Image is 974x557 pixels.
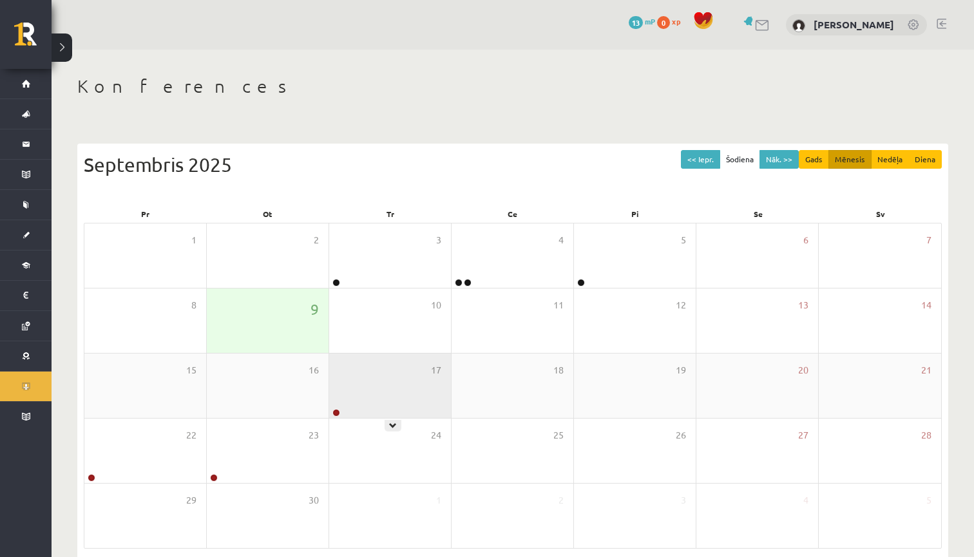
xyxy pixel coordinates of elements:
span: xp [672,16,680,26]
span: 4 [803,493,808,507]
span: 19 [676,363,686,377]
div: Septembris 2025 [84,150,942,179]
span: 22 [186,428,196,442]
span: 25 [553,428,564,442]
span: 6 [803,233,808,247]
div: Ce [452,205,574,223]
button: Mēnesis [828,150,872,169]
span: 8 [191,298,196,312]
div: Ot [206,205,329,223]
button: Diena [908,150,942,169]
h1: Konferences [77,75,948,97]
button: << Iepr. [681,150,720,169]
span: 10 [431,298,441,312]
img: Nataļja Novikova [792,19,805,32]
span: 14 [921,298,931,312]
span: 20 [798,363,808,377]
span: 2 [314,233,319,247]
span: 1 [191,233,196,247]
a: Rīgas 1. Tālmācības vidusskola [14,23,52,55]
div: Se [696,205,819,223]
span: 3 [436,233,441,247]
span: 1 [436,493,441,507]
span: mP [645,16,655,26]
a: [PERSON_NAME] [814,18,894,31]
span: 13 [798,298,808,312]
span: 11 [553,298,564,312]
span: 0 [657,16,670,29]
a: 13 mP [629,16,655,26]
a: 0 xp [657,16,687,26]
span: 4 [559,233,564,247]
span: 24 [431,428,441,442]
span: 28 [921,428,931,442]
span: 15 [186,363,196,377]
button: Šodiena [720,150,760,169]
span: 16 [309,363,319,377]
div: Pr [84,205,206,223]
span: 7 [926,233,931,247]
button: Nedēļa [871,150,909,169]
span: 27 [798,428,808,442]
span: 21 [921,363,931,377]
button: Gads [799,150,829,169]
span: 29 [186,493,196,507]
span: 30 [309,493,319,507]
span: 17 [431,363,441,377]
span: 13 [629,16,643,29]
span: 3 [681,493,686,507]
div: Tr [329,205,452,223]
span: 5 [926,493,931,507]
div: Pi [574,205,696,223]
button: Nāk. >> [759,150,799,169]
span: 23 [309,428,319,442]
span: 18 [553,363,564,377]
div: Sv [819,205,942,223]
span: 12 [676,298,686,312]
span: 9 [310,298,319,320]
span: 2 [559,493,564,507]
span: 26 [676,428,686,442]
span: 5 [681,233,686,247]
